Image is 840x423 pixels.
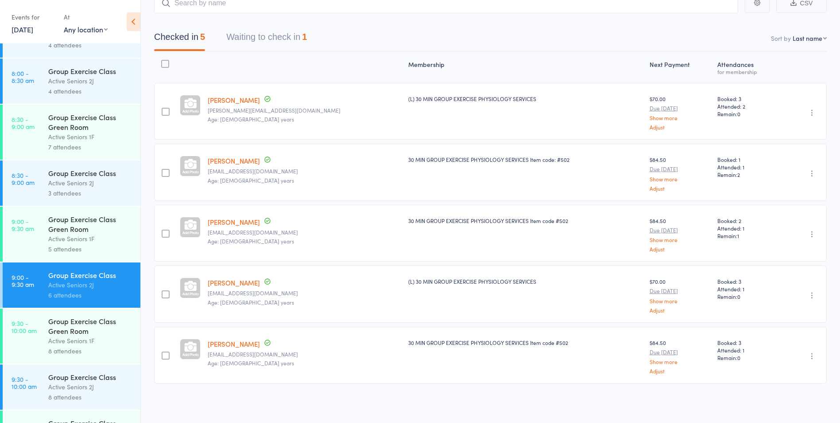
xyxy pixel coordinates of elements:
div: $70.00 [650,278,710,313]
small: barbara@thehaywards.com.au [208,107,401,114]
span: Age: [DEMOGRAPHIC_DATA] years [208,298,294,306]
small: mmthompson@bigpond.com [208,351,401,357]
div: Last name [793,34,822,43]
span: 0 [737,354,740,361]
a: Adjust [650,368,710,374]
div: 3 attendees [48,188,133,198]
div: $70.00 [650,95,710,130]
span: Age: [DEMOGRAPHIC_DATA] years [208,237,294,245]
a: Adjust [650,307,710,313]
div: 30 MIN GROUP EXERCISE PHYSIOLOGY SERVICES Item code #502 [408,339,643,346]
a: [PERSON_NAME] [208,339,260,349]
time: 9:30 - 10:00 am [12,320,37,334]
small: Due [DATE] [650,349,710,355]
span: Age: [DEMOGRAPHIC_DATA] years [208,115,294,123]
span: Booked: 1 [717,156,777,163]
div: Group Exercise Class [48,372,133,382]
a: Adjust [650,185,710,191]
div: Active Seniors 2J [48,382,133,392]
a: 9:00 -9:30 amGroup Exercise ClassActive Seniors 2J6 attendees [3,262,140,308]
div: Active Seniors 1F [48,132,133,142]
span: 1 [737,232,739,239]
div: (L) 30 MIN GROUP EXERCISE PHYSIOLOGY SERVICES [408,95,643,102]
a: [PERSON_NAME] [208,156,260,165]
span: Booked: 2 [717,217,777,224]
small: susanpratt2153@gmail.com [208,290,401,296]
span: Age: [DEMOGRAPHIC_DATA] years [208,176,294,184]
span: 0 [737,110,740,117]
small: marzbani.bahman@gmail.com [208,168,401,174]
a: Show more [650,115,710,121]
small: Due [DATE] [650,227,710,233]
div: 4 attendees [48,86,133,96]
span: Booked: 3 [717,278,777,285]
div: 7 attendees [48,142,133,152]
small: Due [DATE] [650,105,710,111]
div: Group Exercise Class Green Room [48,112,133,132]
div: Group Exercise Class [48,66,133,76]
small: paulaoregan1@gmail.com [208,229,401,235]
label: Sort by [771,34,791,43]
div: Atten­dances [714,55,780,79]
div: 6 attendees [48,290,133,300]
div: Group Exercise Class Green Room [48,214,133,234]
span: Remain: [717,171,777,178]
a: Show more [650,359,710,364]
span: Booked: 3 [717,95,777,102]
div: Group Exercise Class Green Room [48,316,133,336]
div: At [64,10,108,24]
time: 9:30 - 10:00 am [12,376,37,390]
div: Any location [64,24,108,34]
div: Group Exercise Class [48,270,133,280]
div: 1 [302,32,307,42]
a: 8:00 -8:30 amGroup Exercise ClassActive Seniors 2J4 attendees [3,59,140,104]
span: Age: [DEMOGRAPHIC_DATA] years [208,359,294,367]
small: Due [DATE] [650,288,710,294]
time: 8:30 - 9:00 am [12,116,35,130]
a: 8:30 -9:00 amGroup Exercise ClassActive Seniors 2J3 attendees [3,161,140,206]
a: Show more [650,237,710,243]
a: Adjust [650,246,710,252]
div: $84.50 [650,156,710,191]
div: Events for [12,10,55,24]
a: 8:30 -9:00 amGroup Exercise Class Green RoomActive Seniors 1F7 attendees [3,105,140,160]
a: [PERSON_NAME] [208,278,260,287]
div: 5 attendees [48,244,133,254]
button: Checked in5 [154,27,205,51]
div: 4 attendees [48,40,133,50]
div: 8 attendees [48,392,133,402]
span: Remain: [717,110,777,117]
span: Booked: 3 [717,339,777,346]
div: 30 MIN GROUP EXERCISE PHYSIOLOGY SERVICES Item code: #502 [408,156,643,163]
a: [PERSON_NAME] [208,95,260,105]
button: Waiting to check in1 [226,27,307,51]
div: Group Exercise Class [48,168,133,178]
a: [PERSON_NAME] [208,217,260,227]
span: Attended: 1 [717,346,777,354]
div: Active Seniors 2J [48,178,133,188]
span: 0 [737,293,740,300]
div: Next Payment [646,55,714,79]
a: Show more [650,298,710,304]
time: 8:00 - 8:30 am [12,70,34,84]
time: 8:30 - 9:00 am [12,172,35,186]
div: Membership [405,55,646,79]
div: 5 [200,32,205,42]
div: Active Seniors 1F [48,336,133,346]
div: Active Seniors 2J [48,76,133,86]
a: 9:00 -9:30 amGroup Exercise Class Green RoomActive Seniors 1F5 attendees [3,207,140,262]
div: 8 attendees [48,346,133,356]
span: Attended: 1 [717,163,777,171]
div: (L) 30 MIN GROUP EXERCISE PHYSIOLOGY SERVICES [408,278,643,285]
div: $84.50 [650,339,710,374]
time: 9:00 - 9:30 am [12,218,34,232]
span: Attended: 2 [717,102,777,110]
span: Remain: [717,232,777,239]
span: Attended: 1 [717,224,777,232]
a: Adjust [650,124,710,130]
span: Attended: 1 [717,285,777,293]
div: Active Seniors 2J [48,280,133,290]
span: 2 [737,171,740,178]
time: 9:00 - 9:30 am [12,274,34,288]
small: Due [DATE] [650,166,710,172]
